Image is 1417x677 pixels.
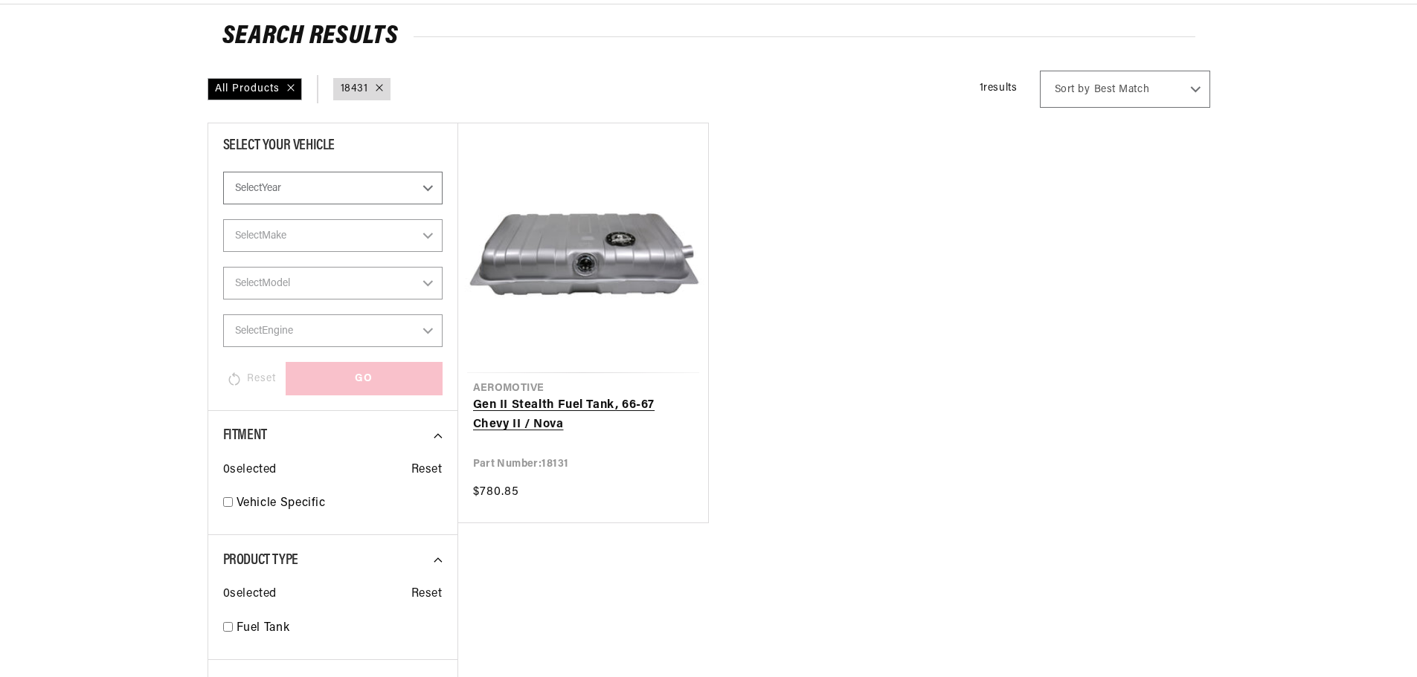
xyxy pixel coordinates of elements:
a: Vehicle Specific [237,494,443,514]
span: Reset [411,585,443,604]
span: 0 selected [223,461,277,480]
span: 1 results [980,82,1018,94]
span: Fitment [223,428,267,443]
div: Select Your Vehicle [223,138,443,157]
span: Sort by [1055,82,1090,97]
select: Model [223,267,443,299]
span: 0 selected [223,585,277,604]
div: All Products [208,78,302,100]
a: Fuel Tank [237,619,443,638]
select: Make [223,219,443,252]
select: Sort by [1040,71,1210,108]
span: Product Type [223,553,298,568]
a: Gen II Stealth Fuel Tank, 66-67 Chevy II / Nova [473,396,693,434]
select: Year [223,172,443,204]
select: Engine [223,314,443,347]
a: 18431 [341,81,368,97]
h2: Search Results [222,25,1195,49]
span: Reset [411,461,443,480]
